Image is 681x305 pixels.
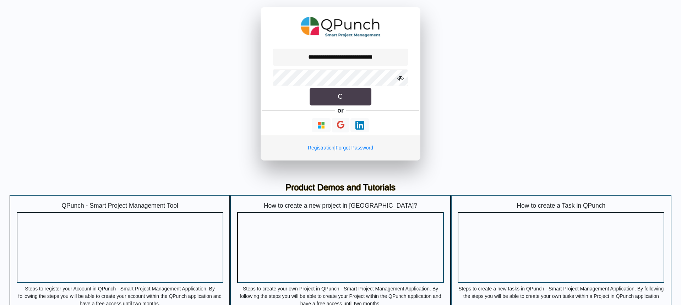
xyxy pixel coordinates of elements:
[237,202,444,209] h5: How to create a new project in [GEOGRAPHIC_DATA]?
[355,121,364,130] img: Loading...
[15,183,666,193] h3: Product Demos and Tutorials
[336,145,373,151] a: Forgot Password
[332,118,349,132] button: Continue With Google
[336,105,345,115] h5: or
[301,14,381,40] img: QPunch
[261,135,420,160] div: |
[350,118,369,132] button: Continue With LinkedIn
[17,202,223,209] h5: QPunch - Smart Project Management Tool
[308,145,334,151] a: Registration
[317,121,326,130] img: Loading...
[312,118,331,132] button: Continue With Microsoft Azure
[458,202,664,209] h5: How to create a Task in QPunch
